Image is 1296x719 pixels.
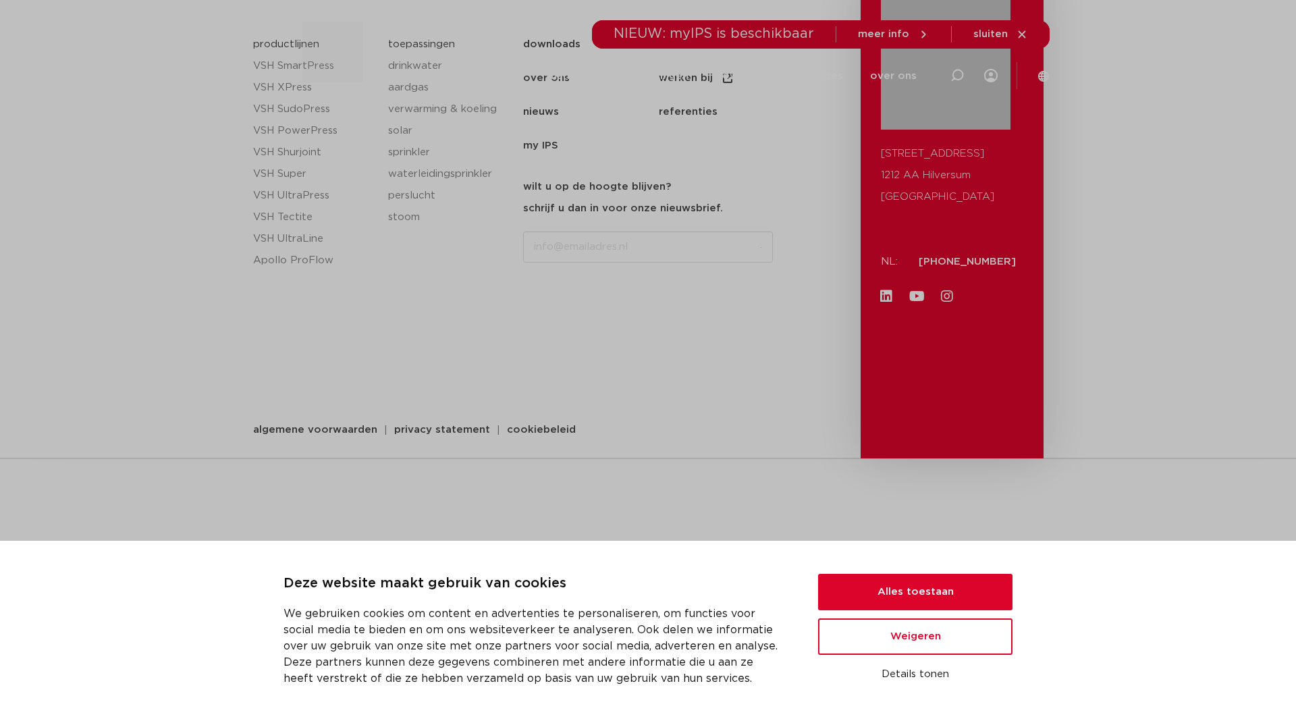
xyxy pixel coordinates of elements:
[253,163,375,185] a: VSH Super
[523,273,728,326] iframe: reCAPTCHA
[614,27,814,41] span: NIEUW: myIPS is beschikbaar
[870,50,917,102] a: over ons
[973,29,1008,39] span: sluiten
[283,573,786,595] p: Deze website maakt gebruik van cookies
[253,142,375,163] a: VSH Shurjoint
[973,28,1028,41] a: sluiten
[523,232,773,263] input: info@emailadres.nl
[388,207,510,228] a: stoom
[984,61,998,90] div: my IPS
[818,663,1013,686] button: Details tonen
[394,425,490,435] span: privacy statement
[388,163,510,185] a: waterleidingsprinkler
[818,574,1013,610] button: Alles toestaan
[497,425,586,435] a: cookiebeleid
[715,50,773,102] a: downloads
[283,606,786,687] p: We gebruiken cookies om content en advertenties te personaliseren, om functies voor social media ...
[919,257,1016,267] a: [PHONE_NUMBER]
[881,143,1023,208] p: [STREET_ADDRESS] 1212 AA Hilversum [GEOGRAPHIC_DATA]
[388,142,510,163] a: sprinkler
[253,120,375,142] a: VSH PowerPress
[523,182,671,192] strong: wilt u op de hoogte blijven?
[253,207,375,228] a: VSH Tectite
[881,251,902,273] p: NL:
[388,120,510,142] a: solar
[523,203,723,213] strong: schrijf u dan in voor onze nieuwsbrief.
[466,50,917,102] nav: Menu
[253,99,375,120] a: VSH SudoPress
[253,185,375,207] a: VSH UltraPress
[253,425,377,435] span: algemene voorwaarden
[858,29,909,39] span: meer info
[523,95,659,129] a: nieuws
[388,99,510,120] a: verwarming & koeling
[388,185,510,207] a: perslucht
[507,425,576,435] span: cookiebeleid
[466,50,520,102] a: producten
[523,129,659,163] a: my IPS
[659,95,794,129] a: referenties
[384,425,500,435] a: privacy statement
[800,50,843,102] a: services
[253,228,375,250] a: VSH UltraLine
[618,50,688,102] a: toepassingen
[858,28,929,41] a: meer info
[243,425,387,435] a: algemene voorwaarden
[818,618,1013,655] button: Weigeren
[253,250,375,271] a: Apollo ProFlow
[547,50,591,102] a: markten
